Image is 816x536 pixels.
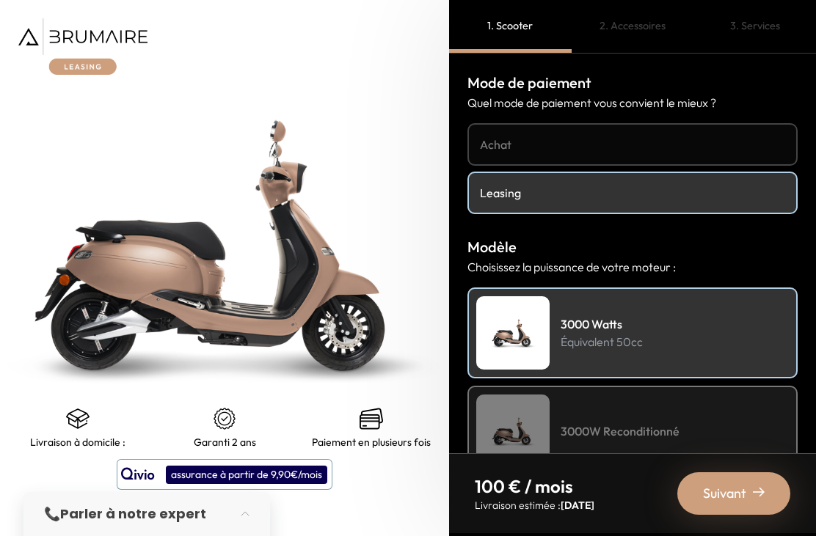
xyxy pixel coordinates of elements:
[475,474,594,498] p: 100 € / mois
[467,236,798,258] h3: Modèle
[30,436,125,448] p: Livraison à domicile :
[18,18,147,75] img: Brumaire Leasing
[561,333,643,350] p: Équivalent 50cc
[561,499,594,512] span: [DATE]
[213,407,236,430] img: certificat-de-garantie.png
[467,72,798,94] h3: Mode de paiement
[475,498,594,513] p: Livraison estimée :
[194,436,256,448] p: Garanti 2 ans
[66,407,90,430] img: shipping.png
[561,422,680,440] h4: 3000W Reconditionné
[312,436,431,448] p: Paiement en plusieurs fois
[467,94,798,111] p: Quel mode de paiement vous convient le mieux ?
[360,407,383,430] img: credit-cards.png
[561,315,643,333] h4: 3000 Watts
[480,136,785,153] h4: Achat
[703,483,746,504] span: Suivant
[117,459,332,490] button: assurance à partir de 9,90€/mois
[467,258,798,276] p: Choisissez la puissance de votre moteur :
[476,296,550,370] img: Scooter Leasing
[467,123,798,166] a: Achat
[166,466,327,484] div: assurance à partir de 9,90€/mois
[476,394,550,468] img: Scooter Leasing
[121,466,155,483] img: logo qivio
[753,486,765,498] img: right-arrow-2.png
[480,184,785,202] h4: Leasing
